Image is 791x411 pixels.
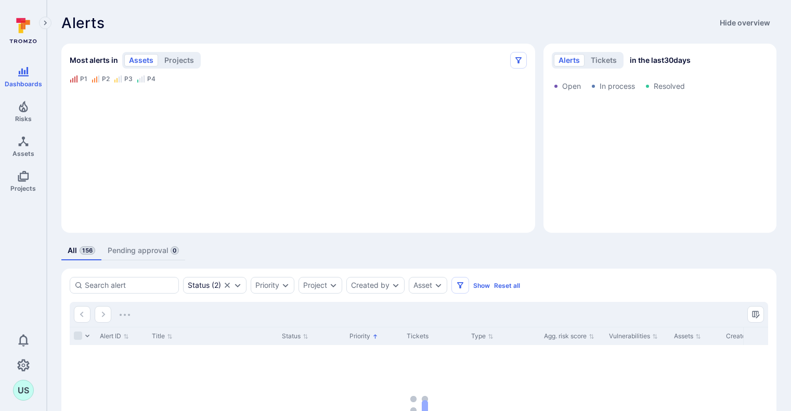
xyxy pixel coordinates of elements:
[392,281,400,289] button: Expand dropdown
[471,332,494,340] button: Sort by Type
[61,44,535,233] div: Most alerts
[147,75,155,83] div: P4
[600,81,635,91] span: In process
[255,281,279,289] button: Priority
[80,246,95,255] span: 156
[70,55,118,65] span: Most alerts in
[101,241,185,260] a: Pending approval
[188,281,210,289] div: Status
[303,281,327,289] button: Project
[183,277,247,294] div: open, in process
[61,241,101,260] a: All
[42,19,49,28] i: Expand navigation menu
[102,75,110,83] div: P2
[160,54,199,67] button: projects
[562,81,581,91] span: Open
[329,281,338,289] button: Expand dropdown
[413,281,432,289] button: Asset
[714,15,776,31] button: Hide overview
[61,241,776,260] div: alerts tabs
[171,246,179,255] span: 0
[351,281,390,289] button: Created by
[281,281,290,289] button: Expand dropdown
[124,54,158,67] button: assets
[10,184,36,192] span: Projects
[282,332,308,340] button: Sort by Status
[188,281,221,289] div: ( 2 )
[85,280,174,290] input: Search alert
[124,75,133,83] div: P3
[451,277,469,294] button: Filters
[13,380,34,401] button: US
[630,55,691,65] span: in the last 30 days
[494,282,520,289] button: Reset all
[543,44,776,233] div: Alerts/Tickets trend
[5,80,42,88] span: Dashboards
[407,332,463,341] div: Tickets
[188,281,221,289] button: Status(2)
[434,281,443,289] button: Expand dropdown
[100,332,129,340] button: Sort by Alert ID
[654,81,685,91] span: Resolved
[80,75,87,83] div: P1
[39,17,51,29] button: Expand navigation menu
[349,332,378,340] button: Sort by Priority
[674,332,701,340] button: Sort by Assets
[74,306,90,323] button: Go to the previous page
[223,281,231,289] button: Clear selection
[95,306,111,323] button: Go to the next page
[544,332,594,340] button: Sort by Agg. risk score
[609,332,658,340] button: Sort by Vulnerabilities
[12,150,34,157] span: Assets
[234,281,242,289] button: Expand dropdown
[152,332,173,340] button: Sort by Title
[61,15,105,31] h1: Alerts
[747,306,764,323] button: Manage columns
[74,332,82,340] span: Select all rows
[554,54,585,67] button: alerts
[120,314,130,316] img: Loading...
[473,282,490,289] button: Show
[372,331,378,342] p: Sorted by: Higher priority first
[13,380,34,401] div: Upendra Singh
[586,54,621,67] button: tickets
[15,115,32,123] span: Risks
